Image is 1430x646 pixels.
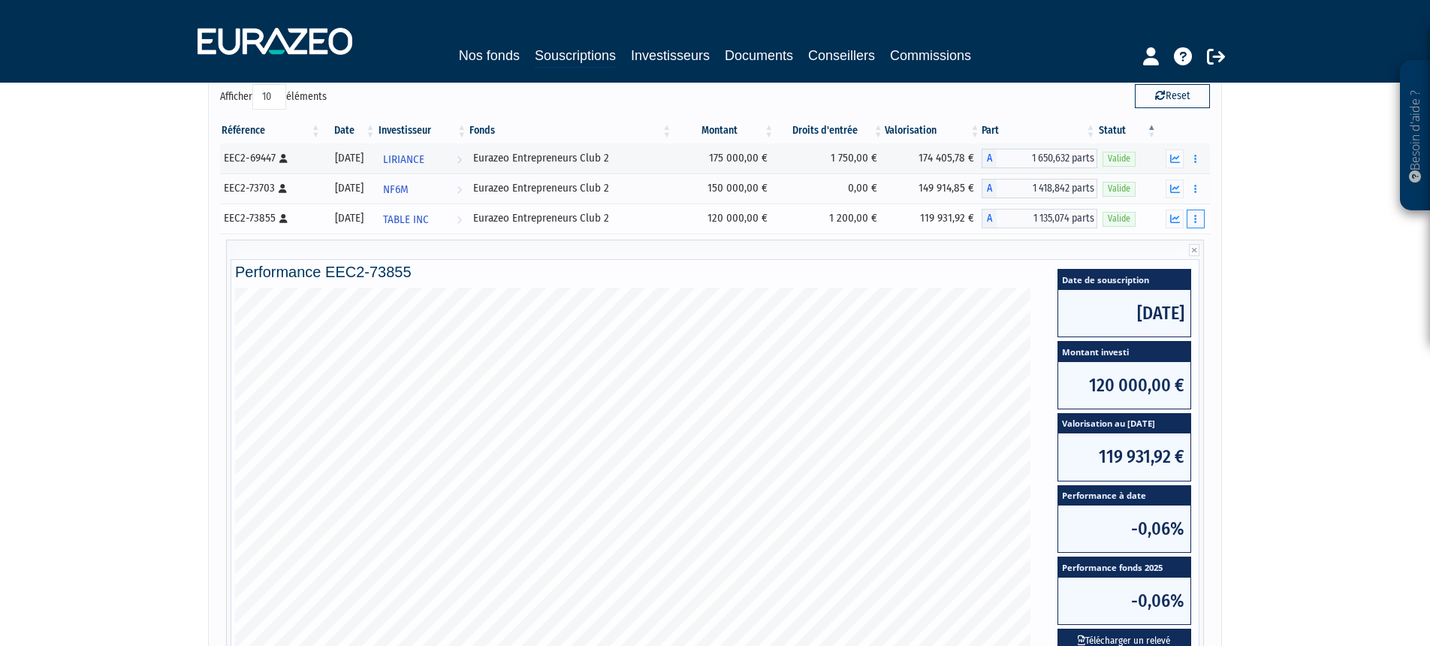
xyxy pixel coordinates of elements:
div: EEC2-73855 [224,210,317,226]
td: 0,00 € [775,174,885,204]
div: Eurazeo Entrepreneurs Club 2 [473,210,668,226]
i: [Français] Personne physique [279,154,288,163]
span: -0,06% [1058,578,1190,624]
td: 174 405,78 € [885,143,982,174]
a: NF6M [377,174,469,204]
td: 119 931,92 € [885,204,982,234]
img: 1732889491-logotype_eurazeo_blanc_rvb.png [198,28,352,55]
select: Afficheréléments [252,84,286,110]
span: 1 135,074 parts [997,209,1097,228]
div: A - Eurazeo Entrepreneurs Club 2 [982,149,1097,168]
i: [Français] Personne physique [279,214,288,223]
div: A - Eurazeo Entrepreneurs Club 2 [982,209,1097,228]
a: LIRIANCE [377,143,469,174]
th: Date: activer pour trier la colonne par ordre croissant [322,118,377,143]
span: 1 650,632 parts [997,149,1097,168]
span: 119 931,92 € [1058,433,1190,480]
a: Commissions [890,45,971,66]
span: NF6M [383,176,409,204]
p: Besoin d'aide ? [1407,68,1424,204]
i: Voir l'investisseur [457,176,462,204]
td: 149 914,85 € [885,174,982,204]
span: Date de souscription [1058,270,1190,290]
div: Eurazeo Entrepreneurs Club 2 [473,180,668,196]
label: Afficher éléments [220,84,327,110]
div: EEC2-73703 [224,180,317,196]
i: Voir l'investisseur [457,206,462,234]
span: Performance à date [1058,486,1190,506]
th: Part: activer pour trier la colonne par ordre croissant [982,118,1097,143]
span: LIRIANCE [383,146,424,174]
th: Valorisation: activer pour trier la colonne par ordre croissant [885,118,982,143]
a: Documents [725,45,793,66]
td: 120 000,00 € [673,204,775,234]
div: A - Eurazeo Entrepreneurs Club 2 [982,179,1097,198]
i: Voir l'investisseur [457,146,462,174]
span: A [982,179,997,198]
h4: Performance EEC2-73855 [235,264,1195,280]
div: [DATE] [327,150,372,166]
span: -0,06% [1058,506,1190,552]
span: TABLE INC [383,206,429,234]
th: Investisseur: activer pour trier la colonne par ordre croissant [377,118,469,143]
th: Droits d'entrée: activer pour trier la colonne par ordre croissant [775,118,885,143]
i: [Français] Personne physique [279,184,287,193]
th: Montant: activer pour trier la colonne par ordre croissant [673,118,775,143]
a: Nos fonds [459,45,520,66]
span: Montant investi [1058,342,1190,362]
button: Reset [1135,84,1210,108]
span: 1 418,842 parts [997,179,1097,198]
a: Souscriptions [535,45,616,68]
span: 120 000,00 € [1058,362,1190,409]
span: Performance fonds 2025 [1058,557,1190,578]
td: 175 000,00 € [673,143,775,174]
td: 150 000,00 € [673,174,775,204]
span: Valorisation au [DATE] [1058,414,1190,434]
div: [DATE] [327,180,372,196]
a: TABLE INC [377,204,469,234]
div: EEC2-69447 [224,150,317,166]
span: A [982,209,997,228]
a: Conseillers [808,45,875,66]
div: [DATE] [327,210,372,226]
th: Fonds: activer pour trier la colonne par ordre croissant [468,118,673,143]
a: Investisseurs [631,45,710,66]
td: 1 750,00 € [775,143,885,174]
span: Valide [1103,152,1136,166]
span: A [982,149,997,168]
th: Statut : activer pour trier la colonne par ordre d&eacute;croissant [1097,118,1158,143]
span: Valide [1103,182,1136,196]
td: 1 200,00 € [775,204,885,234]
span: [DATE] [1058,290,1190,337]
th: Référence : activer pour trier la colonne par ordre croissant [220,118,322,143]
div: Eurazeo Entrepreneurs Club 2 [473,150,668,166]
span: Valide [1103,212,1136,226]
